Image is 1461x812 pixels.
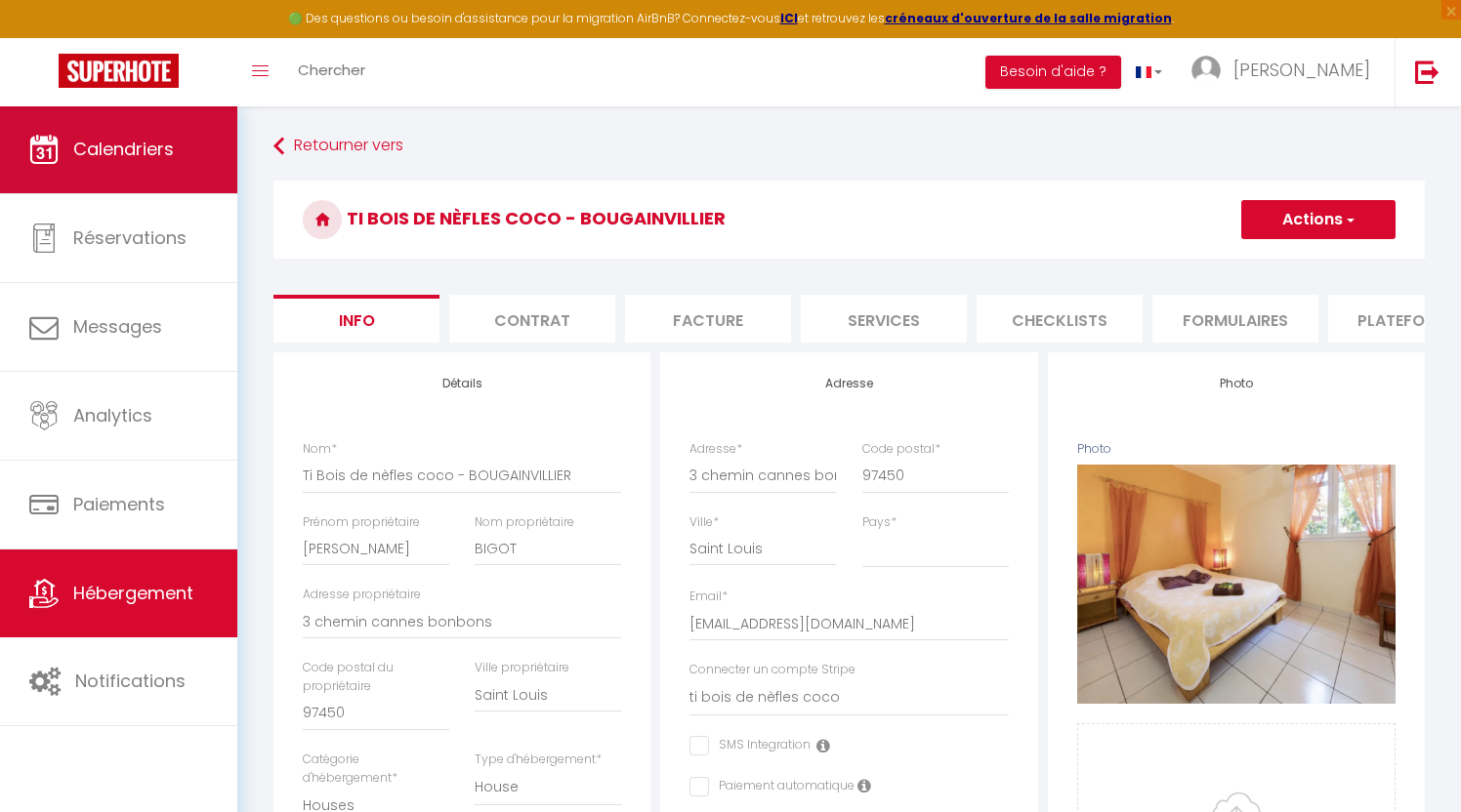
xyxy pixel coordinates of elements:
span: Réservations [73,225,187,250]
label: Nom propriétaire [475,513,574,532]
img: Super Booking [59,54,179,88]
h3: Ti Bois de nèfles coco - BOUGAINVILLIER [273,181,1425,259]
label: Prénom propriétaire [303,513,420,532]
li: Info [273,295,439,343]
label: Email [689,588,728,606]
label: Connecter un compte Stripe [689,661,856,679]
span: [PERSON_NAME] [1233,58,1370,82]
label: Adresse propriétaire [303,586,421,604]
span: Chercher [298,60,365,80]
label: Paiement automatique [709,777,855,798]
h4: Détails [303,377,621,390]
img: logout [1415,60,1440,84]
a: créneaux d'ouverture de la salle migration [885,10,1172,26]
button: Besoin d'aide ? [985,56,1121,89]
a: Chercher [283,38,380,106]
span: Messages [73,314,162,339]
label: Type d'hébergement [475,751,602,769]
a: Retourner vers [273,129,1425,164]
label: Ville [689,513,719,532]
span: Analytics [73,403,152,427]
span: Hébergement [73,581,193,605]
label: Code postal du propriétaire [303,659,449,696]
li: Checklists [977,295,1143,343]
label: Nom [303,440,337,459]
button: Actions [1241,200,1396,239]
li: Formulaires [1152,295,1318,343]
button: Ouvrir le widget de chat LiveChat [16,8,74,66]
span: Calendriers [73,137,174,161]
label: Ville propriétaire [475,659,569,677]
a: ICI [780,10,798,26]
a: ... [PERSON_NAME] [1177,38,1395,106]
label: Code postal [862,440,940,459]
label: Photo [1077,440,1111,459]
span: Notifications [75,669,186,693]
label: Adresse [689,440,742,459]
span: Paiements [73,492,165,516]
li: Facture [625,295,791,343]
h4: Adresse [689,377,1008,390]
h4: Photo [1077,377,1396,390]
img: ... [1191,56,1221,85]
li: Contrat [449,295,615,343]
label: Pays [862,513,897,532]
li: Services [801,295,967,343]
label: Catégorie d'hébergement [303,751,449,788]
